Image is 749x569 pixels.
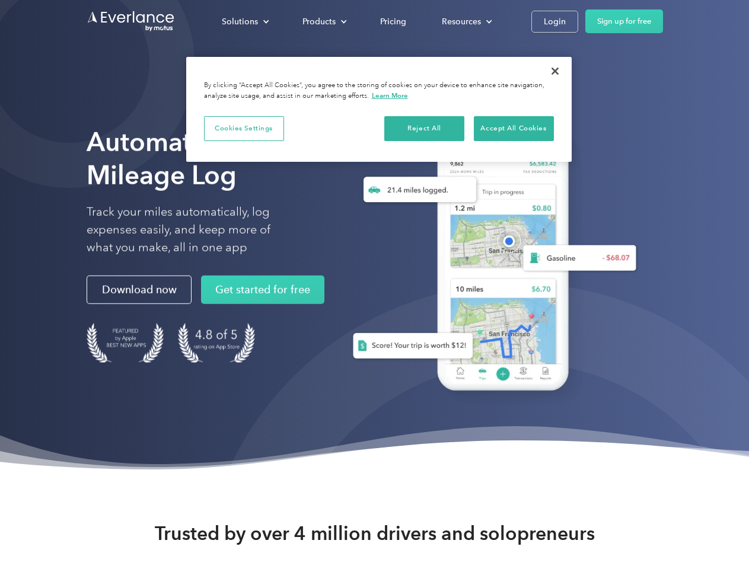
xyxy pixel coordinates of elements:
div: Solutions [222,14,258,29]
button: Accept All Cookies [474,116,554,141]
a: Login [531,11,578,33]
div: Resources [442,14,481,29]
div: Resources [430,11,502,32]
div: Products [291,11,356,32]
div: Products [302,14,336,29]
img: Badge for Featured by Apple Best New Apps [87,323,164,363]
a: Download now [87,276,192,304]
img: Everlance, mileage tracker app, expense tracking app [334,113,646,408]
div: Privacy [186,57,572,162]
a: Sign up for free [585,9,663,33]
div: By clicking “Accept All Cookies”, you agree to the storing of cookies on your device to enhance s... [204,81,554,101]
button: Close [542,58,568,84]
img: 4.9 out of 5 stars on the app store [178,323,255,363]
div: Solutions [210,11,279,32]
a: Pricing [368,11,418,32]
strong: Trusted by over 4 million drivers and solopreneurs [155,522,595,545]
div: Cookie banner [186,57,572,162]
a: Go to homepage [87,10,176,33]
a: Get started for free [201,276,324,304]
div: Pricing [380,14,406,29]
p: Track your miles automatically, log expenses easily, and keep more of what you make, all in one app [87,203,298,257]
a: More information about your privacy, opens in a new tab [372,91,408,100]
div: Login [544,14,566,29]
button: Reject All [384,116,464,141]
button: Cookies Settings [204,116,284,141]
